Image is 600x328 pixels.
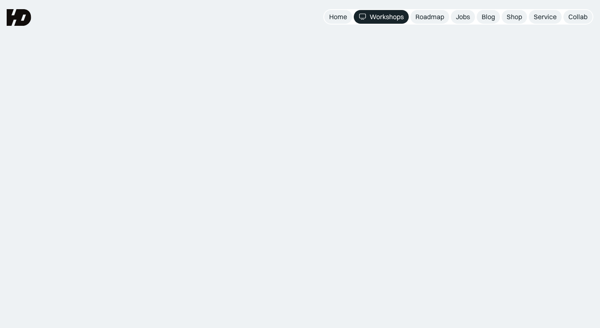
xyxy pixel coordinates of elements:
[354,10,409,24] a: Workshops
[456,12,470,21] div: Jobs
[563,10,592,24] a: Collab
[502,10,527,24] a: Shop
[529,10,562,24] a: Service
[477,10,500,24] a: Blog
[410,10,449,24] a: Roadmap
[329,12,347,21] div: Home
[482,12,495,21] div: Blog
[451,10,475,24] a: Jobs
[370,12,404,21] div: Workshops
[568,12,587,21] div: Collab
[415,12,444,21] div: Roadmap
[507,12,522,21] div: Shop
[534,12,557,21] div: Service
[324,10,352,24] a: Home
